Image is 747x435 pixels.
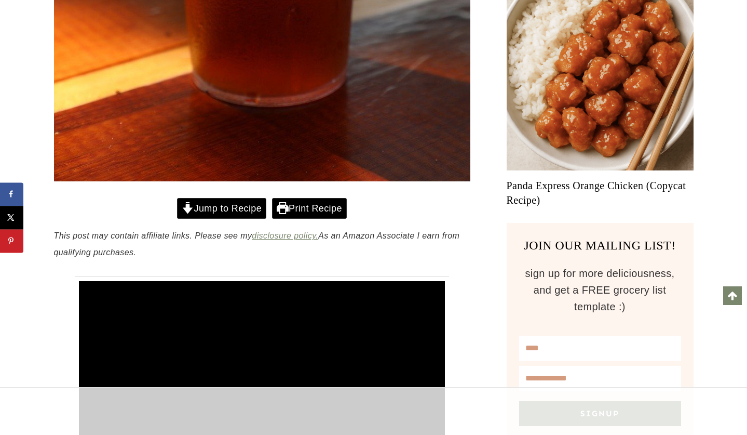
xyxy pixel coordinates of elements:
em: This post may contain affiliate links. Please see my As an Amazon Associate I earn from qualifyin... [54,231,460,257]
a: disclosure policy. [252,231,318,240]
a: Panda Express Orange Chicken (Copycat Recipe) [507,178,694,207]
p: sign up for more deliciousness, and get a FREE grocery list template :) [519,265,681,315]
a: Print Recipe [272,198,347,219]
h3: JOIN OUR MAILING LIST! [519,236,681,255]
a: Scroll to top [723,286,742,305]
a: Jump to Recipe [177,198,266,219]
